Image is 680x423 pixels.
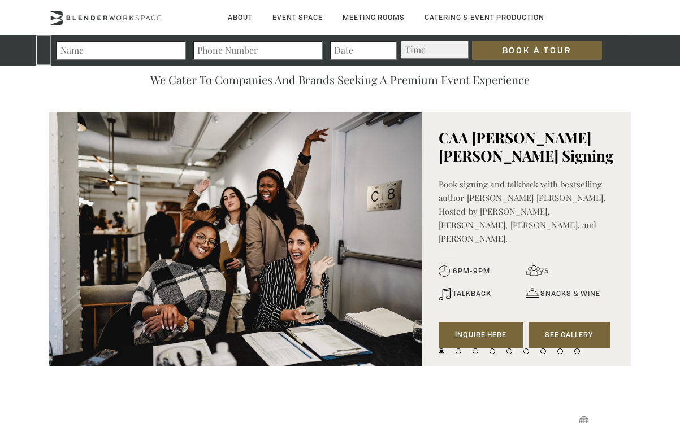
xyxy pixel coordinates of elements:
span: 6PM-9PM [453,267,490,275]
p: We cater to companies and brands seeking a premium event experience [106,70,574,89]
input: Phone Number [193,41,323,60]
button: 8 of 9 [557,348,563,354]
button: 5 of 9 [506,348,512,354]
span: 75 [540,267,549,275]
span: SNACKS & WINE [540,290,600,298]
button: 4 of 9 [490,348,495,354]
button: 7 of 9 [540,348,546,354]
button: 2 of 9 [456,348,461,354]
button: Inquire here [439,322,523,348]
button: 9 of 9 [574,348,580,354]
span: TALKBACK [453,290,491,298]
button: 6 of 9 [523,348,529,354]
a: See Gallery [529,322,610,348]
button: 1 of 9 [439,348,444,354]
button: 3 of 9 [473,348,478,354]
h5: CAA [PERSON_NAME] [PERSON_NAME] Signing [439,129,614,164]
input: Date [330,41,397,60]
input: Book a Tour [472,41,602,60]
p: Book signing and talkback with bestselling author [PERSON_NAME] [PERSON_NAME]. Hosted by [PERSON_... [439,177,614,245]
input: Name [56,41,186,60]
